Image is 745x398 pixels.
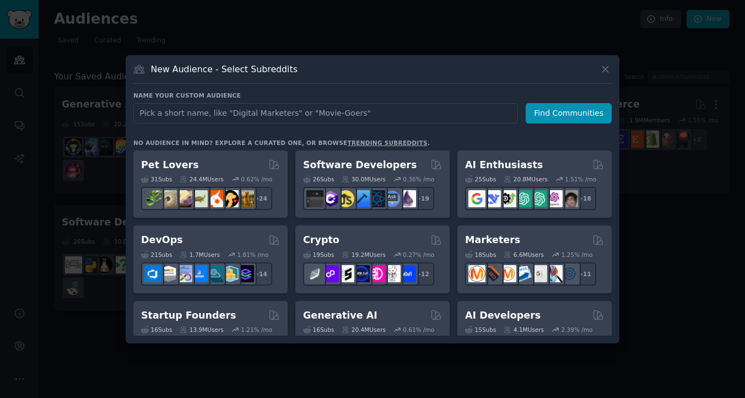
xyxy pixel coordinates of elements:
img: CryptoNews [384,265,401,282]
div: 2.39 % /mo [562,326,593,334]
div: 1.81 % /mo [237,251,269,259]
input: Pick a short name, like "Digital Marketers" or "Movie-Goers" [133,103,518,123]
div: 19.2M Users [342,251,385,259]
h2: Crypto [303,233,339,247]
img: OnlineMarketing [561,265,578,282]
img: cockatiel [206,190,223,207]
h3: New Audience - Select Subreddits [151,63,298,75]
div: No audience in mind? Explore a curated one, or browse . [133,139,430,147]
h2: Startup Founders [141,309,236,322]
img: ethfinance [306,265,323,282]
img: MarketingResearch [546,265,563,282]
img: platformengineering [206,265,223,282]
img: googleads [530,265,547,282]
img: DevOpsLinks [191,265,208,282]
img: OpenAIDev [546,190,563,207]
img: defi_ [399,265,416,282]
img: content_marketing [468,265,485,282]
img: turtle [191,190,208,207]
img: leopardgeckos [175,190,192,207]
div: + 14 [249,262,272,286]
div: 6.6M Users [504,251,544,259]
img: chatgpt_promptDesign [515,190,532,207]
div: + 11 [573,262,596,286]
h2: Software Developers [303,158,417,172]
div: + 19 [411,187,434,210]
div: 24.4M Users [180,175,223,183]
div: + 12 [411,262,434,286]
h2: Pet Lovers [141,158,199,172]
div: 16 Sub s [303,326,334,334]
a: trending subreddits [347,139,427,146]
div: 26 Sub s [303,175,334,183]
div: 15 Sub s [465,326,496,334]
div: 1.51 % /mo [565,175,596,183]
img: AskComputerScience [384,190,401,207]
div: 20.4M Users [342,326,385,334]
h2: AI Enthusiasts [465,158,543,172]
div: 1.21 % /mo [241,326,272,334]
div: 30.0M Users [342,175,385,183]
h2: DevOps [141,233,183,247]
img: AWS_Certified_Experts [160,265,177,282]
div: 25 Sub s [465,175,496,183]
div: + 18 [573,187,596,210]
img: AskMarketing [499,265,516,282]
img: learnjavascript [337,190,354,207]
img: azuredevops [144,265,161,282]
img: AItoolsCatalog [499,190,516,207]
img: Emailmarketing [515,265,532,282]
div: 1.25 % /mo [562,251,593,259]
div: 1.7M Users [180,251,220,259]
img: Docker_DevOps [175,265,192,282]
img: bigseo [484,265,501,282]
div: 0.27 % /mo [403,251,434,259]
img: software [306,190,323,207]
div: 13.9M Users [180,326,223,334]
img: herpetology [144,190,161,207]
div: 16 Sub s [141,326,172,334]
img: DeepSeek [484,190,501,207]
h3: Name your custom audience [133,92,612,99]
img: PetAdvice [222,190,239,207]
div: 31 Sub s [141,175,172,183]
img: defiblockchain [368,265,385,282]
img: GoogleGeminiAI [468,190,485,207]
div: 0.61 % /mo [403,326,434,334]
img: csharp [322,190,339,207]
img: web3 [353,265,370,282]
div: + 24 [249,187,272,210]
img: chatgpt_prompts_ [530,190,547,207]
img: dogbreed [237,190,254,207]
img: elixir [399,190,416,207]
img: reactnative [368,190,385,207]
img: ballpython [160,190,177,207]
button: Find Communities [526,103,612,123]
img: PlatformEngineers [237,265,254,282]
div: 4.1M Users [504,326,544,334]
h2: Generative AI [303,309,377,322]
div: 0.36 % /mo [403,175,434,183]
img: iOSProgramming [353,190,370,207]
h2: AI Developers [465,309,541,322]
div: 20.8M Users [504,175,547,183]
img: aws_cdk [222,265,239,282]
img: 0xPolygon [322,265,339,282]
div: 0.62 % /mo [241,175,272,183]
img: ethstaker [337,265,354,282]
div: 18 Sub s [465,251,496,259]
div: 21 Sub s [141,251,172,259]
img: ArtificalIntelligence [561,190,578,207]
div: 19 Sub s [303,251,334,259]
h2: Marketers [465,233,520,247]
